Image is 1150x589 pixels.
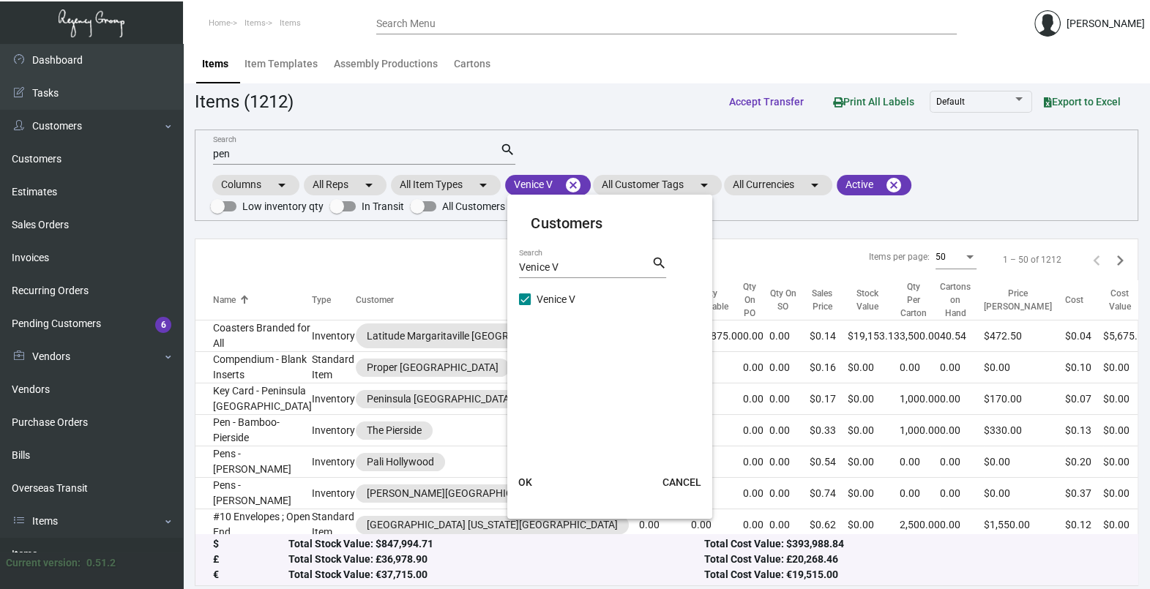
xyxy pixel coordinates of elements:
[651,255,666,272] mat-icon: search
[518,476,532,488] span: OK
[662,476,701,488] span: CANCEL
[531,212,689,234] mat-card-title: Customers
[6,555,81,571] div: Current version:
[537,290,575,308] span: Venice V
[501,469,548,495] button: OK
[86,555,116,571] div: 0.51.2
[650,469,712,495] button: CANCEL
